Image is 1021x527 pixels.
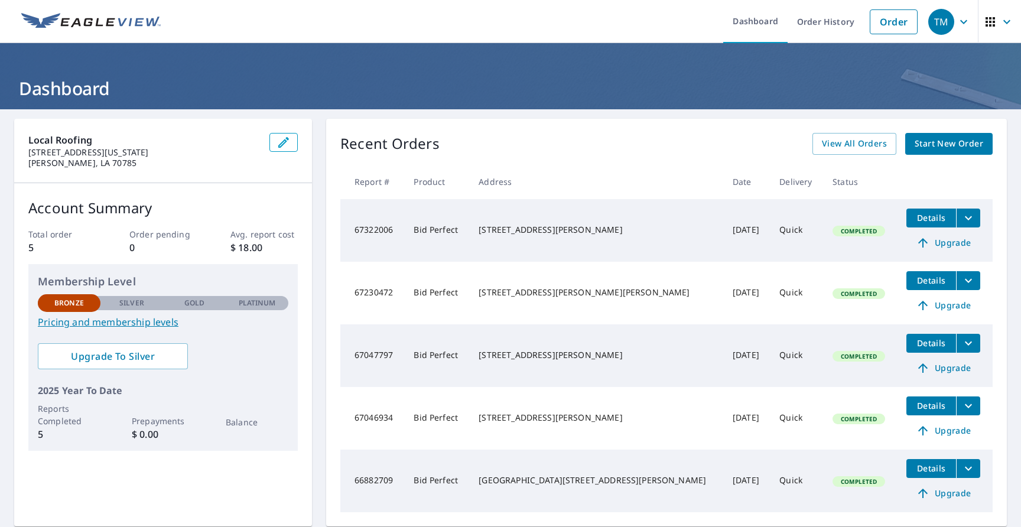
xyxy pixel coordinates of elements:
[956,459,980,478] button: filesDropdownBtn-66882709
[38,402,100,427] p: Reports Completed
[770,450,823,512] td: Quick
[38,274,288,289] p: Membership Level
[28,240,96,255] p: 5
[870,9,918,34] a: Order
[834,227,884,235] span: Completed
[132,427,194,441] p: $ 0.00
[834,289,884,298] span: Completed
[723,450,770,512] td: [DATE]
[913,337,949,349] span: Details
[834,352,884,360] span: Completed
[723,199,770,262] td: [DATE]
[913,486,973,500] span: Upgrade
[956,396,980,415] button: filesDropdownBtn-67046934
[770,324,823,387] td: Quick
[239,298,276,308] p: Platinum
[823,164,897,199] th: Status
[38,315,288,329] a: Pricing and membership levels
[404,199,469,262] td: Bid Perfect
[21,13,161,31] img: EV Logo
[479,412,714,424] div: [STREET_ADDRESS][PERSON_NAME]
[340,133,440,155] p: Recent Orders
[28,147,260,158] p: [STREET_ADDRESS][US_STATE]
[956,209,980,227] button: filesDropdownBtn-67322006
[404,164,469,199] th: Product
[230,240,298,255] p: $ 18.00
[230,228,298,240] p: Avg. report cost
[479,349,714,361] div: [STREET_ADDRESS][PERSON_NAME]
[404,387,469,450] td: Bid Perfect
[28,133,260,147] p: Local Roofing
[340,164,404,199] th: Report #
[47,350,178,363] span: Upgrade To Silver
[913,298,973,313] span: Upgrade
[404,450,469,512] td: Bid Perfect
[906,209,956,227] button: detailsBtn-67322006
[723,324,770,387] td: [DATE]
[906,484,980,503] a: Upgrade
[770,164,823,199] th: Delivery
[129,228,197,240] p: Order pending
[479,224,714,236] div: [STREET_ADDRESS][PERSON_NAME]
[906,459,956,478] button: detailsBtn-66882709
[915,136,983,151] span: Start New Order
[906,334,956,353] button: detailsBtn-67047797
[479,474,714,486] div: [GEOGRAPHIC_DATA][STREET_ADDRESS][PERSON_NAME]
[770,199,823,262] td: Quick
[723,164,770,199] th: Date
[38,343,188,369] a: Upgrade To Silver
[956,334,980,353] button: filesDropdownBtn-67047797
[340,450,404,512] td: 66882709
[38,427,100,441] p: 5
[14,76,1007,100] h1: Dashboard
[404,324,469,387] td: Bid Perfect
[906,296,980,315] a: Upgrade
[129,240,197,255] p: 0
[913,400,949,411] span: Details
[913,212,949,223] span: Details
[913,236,973,250] span: Upgrade
[469,164,723,199] th: Address
[340,199,404,262] td: 67322006
[834,477,884,486] span: Completed
[723,262,770,324] td: [DATE]
[928,9,954,35] div: TM
[913,361,973,375] span: Upgrade
[404,262,469,324] td: Bid Perfect
[822,136,887,151] span: View All Orders
[906,233,980,252] a: Upgrade
[184,298,204,308] p: Gold
[906,396,956,415] button: detailsBtn-67046934
[28,158,260,168] p: [PERSON_NAME], LA 70785
[956,271,980,290] button: filesDropdownBtn-67230472
[340,324,404,387] td: 67047797
[28,228,96,240] p: Total order
[913,463,949,474] span: Details
[913,275,949,286] span: Details
[905,133,993,155] a: Start New Order
[340,387,404,450] td: 67046934
[770,387,823,450] td: Quick
[479,287,714,298] div: [STREET_ADDRESS][PERSON_NAME][PERSON_NAME]
[54,298,84,308] p: Bronze
[812,133,896,155] a: View All Orders
[906,271,956,290] button: detailsBtn-67230472
[340,262,404,324] td: 67230472
[38,383,288,398] p: 2025 Year To Date
[906,421,980,440] a: Upgrade
[906,359,980,378] a: Upgrade
[723,387,770,450] td: [DATE]
[226,416,288,428] p: Balance
[913,424,973,438] span: Upgrade
[28,197,298,219] p: Account Summary
[132,415,194,427] p: Prepayments
[770,262,823,324] td: Quick
[119,298,144,308] p: Silver
[834,415,884,423] span: Completed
